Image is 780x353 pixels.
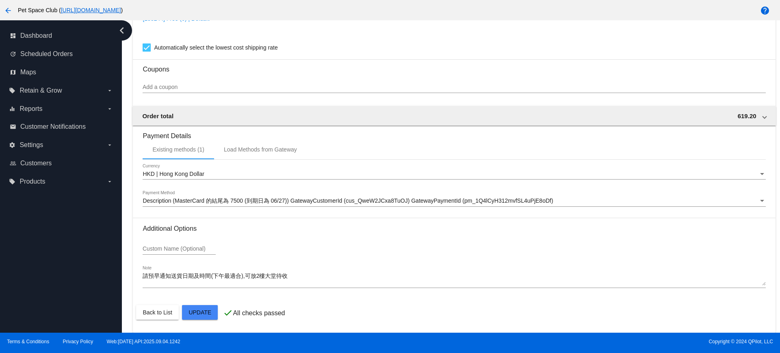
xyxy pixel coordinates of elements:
[233,310,285,317] p: All checks passed
[7,339,49,344] a: Terms & Conditions
[19,141,43,149] span: Settings
[20,32,52,39] span: Dashboard
[10,29,113,42] a: dashboard Dashboard
[19,105,42,113] span: Reports
[760,6,770,15] mat-icon: help
[10,69,16,76] i: map
[9,87,15,94] i: local_offer
[143,59,765,73] h3: Coupons
[143,309,172,316] span: Back to List
[106,178,113,185] i: arrow_drop_down
[152,146,204,153] div: Existing methods (1)
[20,160,52,167] span: Customers
[9,106,15,112] i: equalizer
[106,106,113,112] i: arrow_drop_down
[61,7,121,13] a: [URL][DOMAIN_NAME]
[63,339,93,344] a: Privacy Policy
[10,157,113,170] a: people_outline Customers
[182,305,218,320] button: Update
[20,123,86,130] span: Customer Notifications
[136,305,178,320] button: Back to List
[143,171,765,178] mat-select: Currency
[106,87,113,94] i: arrow_drop_down
[10,51,16,57] i: update
[143,225,765,232] h3: Additional Options
[106,142,113,148] i: arrow_drop_down
[3,6,13,15] mat-icon: arrow_back
[188,309,211,316] span: Update
[143,171,204,177] span: HKD | Hong Kong Dollar
[223,308,233,318] mat-icon: check
[115,24,128,37] i: chevron_left
[224,146,297,153] div: Load Methods from Gateway
[10,32,16,39] i: dashboard
[142,113,173,119] span: Order total
[20,50,73,58] span: Scheduled Orders
[397,339,773,344] span: Copyright © 2024 QPilot, LLC
[143,197,553,204] span: Description (MasterCard 的結尾為 7500 (到期日為 06/27)) GatewayCustomerId (cus_QweW2JCxa8TuOJ) GatewayPay...
[19,178,45,185] span: Products
[18,7,123,13] span: Pet Space Club ( )
[738,113,756,119] span: 619.20
[143,126,765,140] h3: Payment Details
[143,84,765,91] input: Add a coupon
[132,106,776,126] mat-expansion-panel-header: Order total 619.20
[20,69,36,76] span: Maps
[19,87,62,94] span: Retain & Grow
[10,160,16,167] i: people_outline
[10,120,113,133] a: email Customer Notifications
[9,178,15,185] i: local_offer
[143,198,765,204] mat-select: Payment Method
[10,66,113,79] a: map Maps
[107,339,180,344] a: Web:[DATE] API:2025.09.04.1242
[154,43,277,52] span: Automatically select the lowest cost shipping rate
[10,123,16,130] i: email
[10,48,113,61] a: update Scheduled Orders
[9,142,15,148] i: settings
[143,246,216,252] input: Custom Name (Optional)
